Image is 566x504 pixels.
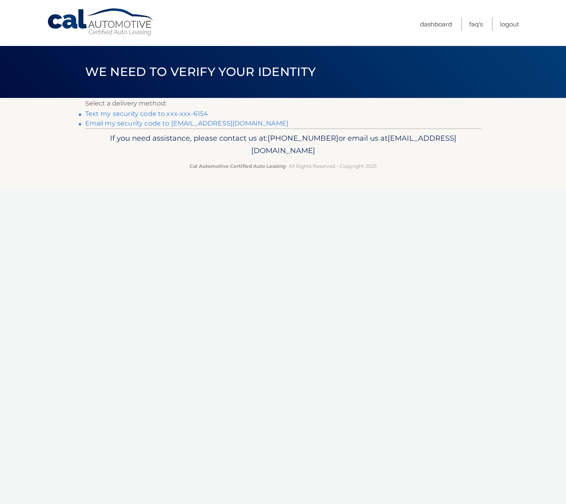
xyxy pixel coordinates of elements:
[268,133,338,143] span: [PHONE_NUMBER]
[90,162,476,170] p: - All Rights Reserved - Copyright 2025
[85,98,481,109] p: Select a delivery method:
[85,110,208,118] a: Text my security code to xxx-xxx-6154
[500,18,519,31] a: Logout
[190,163,286,169] strong: Cal Automotive Certified Auto Leasing
[90,132,476,157] p: If you need assistance, please contact us at: or email us at
[420,18,452,31] a: Dashboard
[469,18,483,31] a: FAQ's
[85,120,289,127] a: Email my security code to [EMAIL_ADDRESS][DOMAIN_NAME]
[47,8,155,36] a: Cal Automotive
[85,64,316,79] span: We need to verify your identity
